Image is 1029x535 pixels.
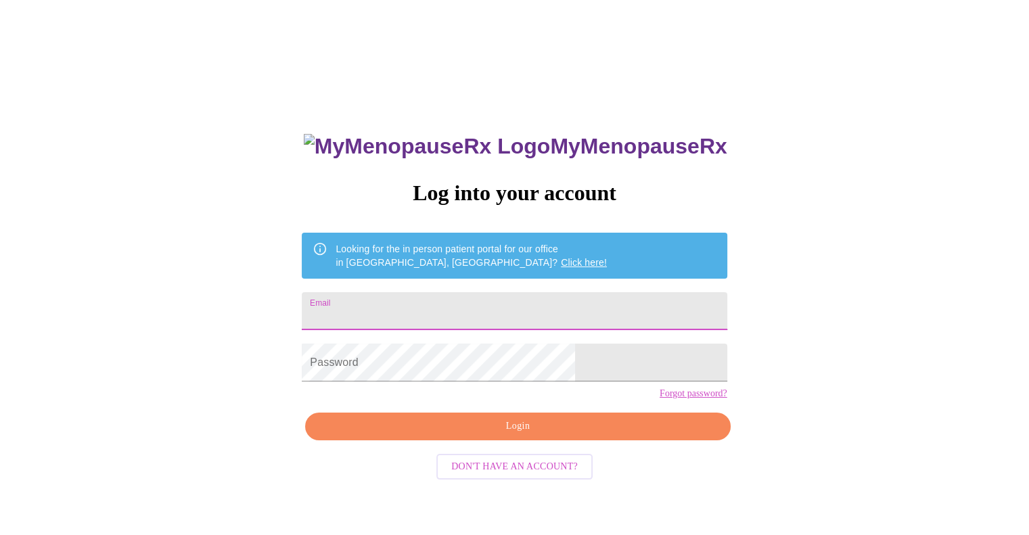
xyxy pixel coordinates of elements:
[336,237,607,275] div: Looking for the in person patient portal for our office in [GEOGRAPHIC_DATA], [GEOGRAPHIC_DATA]?
[451,459,578,475] span: Don't have an account?
[660,388,727,399] a: Forgot password?
[436,454,593,480] button: Don't have an account?
[302,181,727,206] h3: Log into your account
[433,460,596,471] a: Don't have an account?
[304,134,727,159] h3: MyMenopauseRx
[304,134,550,159] img: MyMenopauseRx Logo
[305,413,730,440] button: Login
[561,257,607,268] a: Click here!
[321,418,714,435] span: Login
